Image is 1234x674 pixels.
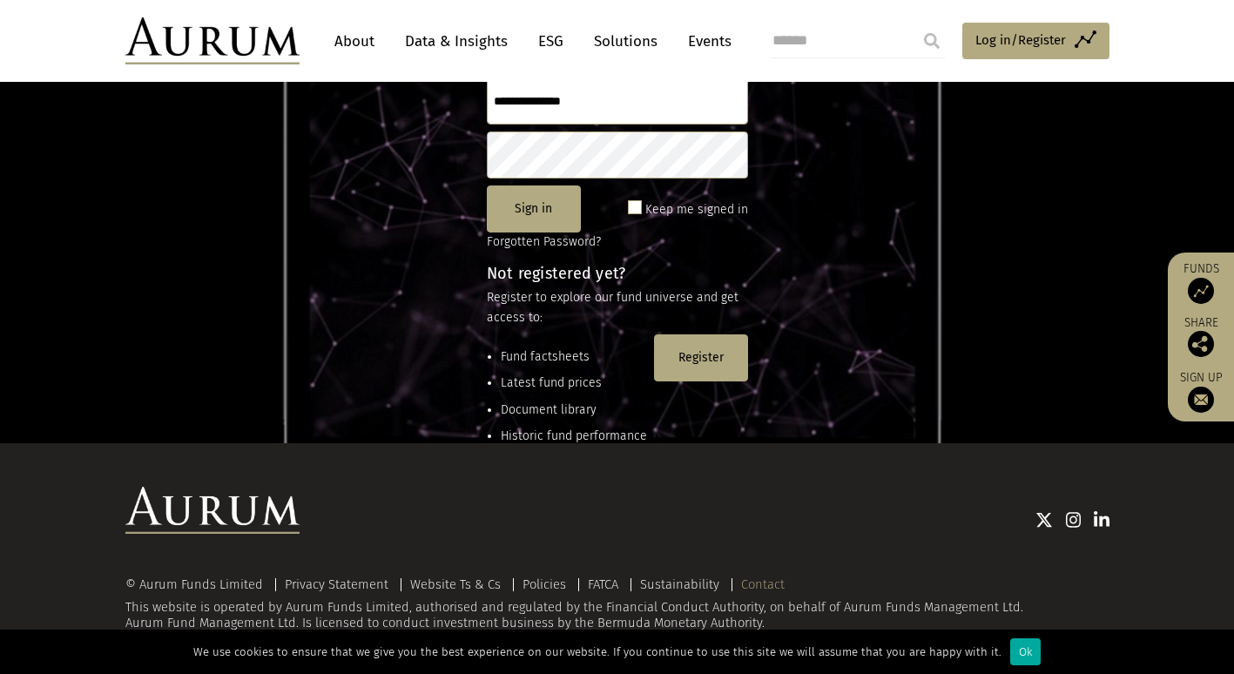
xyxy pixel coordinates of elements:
[501,427,647,446] li: Historic fund performance
[975,30,1066,51] span: Log in/Register
[487,266,748,281] h4: Not registered yet?
[501,374,647,393] li: Latest fund prices
[1035,511,1053,529] img: Twitter icon
[125,17,300,64] img: Aurum
[654,334,748,381] button: Register
[962,23,1109,59] a: Log in/Register
[487,288,748,327] p: Register to explore our fund universe and get access to:
[1066,511,1082,529] img: Instagram icon
[410,576,501,592] a: Website Ts & Cs
[396,25,516,57] a: Data & Insights
[487,185,581,233] button: Sign in
[125,487,300,534] img: Aurum Logo
[501,347,647,367] li: Fund factsheets
[125,578,272,591] div: © Aurum Funds Limited
[640,576,719,592] a: Sustainability
[523,576,566,592] a: Policies
[1188,387,1214,413] img: Sign up to our newsletter
[1177,317,1225,357] div: Share
[1188,331,1214,357] img: Share this post
[1010,638,1041,665] div: Ok
[1188,278,1214,304] img: Access Funds
[1094,511,1109,529] img: Linkedin icon
[487,234,601,249] a: Forgotten Password?
[645,199,748,220] label: Keep me signed in
[1177,370,1225,413] a: Sign up
[679,25,732,57] a: Events
[326,25,383,57] a: About
[529,25,572,57] a: ESG
[741,576,785,592] a: Contact
[501,401,647,420] li: Document library
[125,577,1109,630] div: This website is operated by Aurum Funds Limited, authorised and regulated by the Financial Conduc...
[1177,261,1225,304] a: Funds
[588,576,618,592] a: FATCA
[285,576,388,592] a: Privacy Statement
[585,25,666,57] a: Solutions
[914,24,949,58] input: Submit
